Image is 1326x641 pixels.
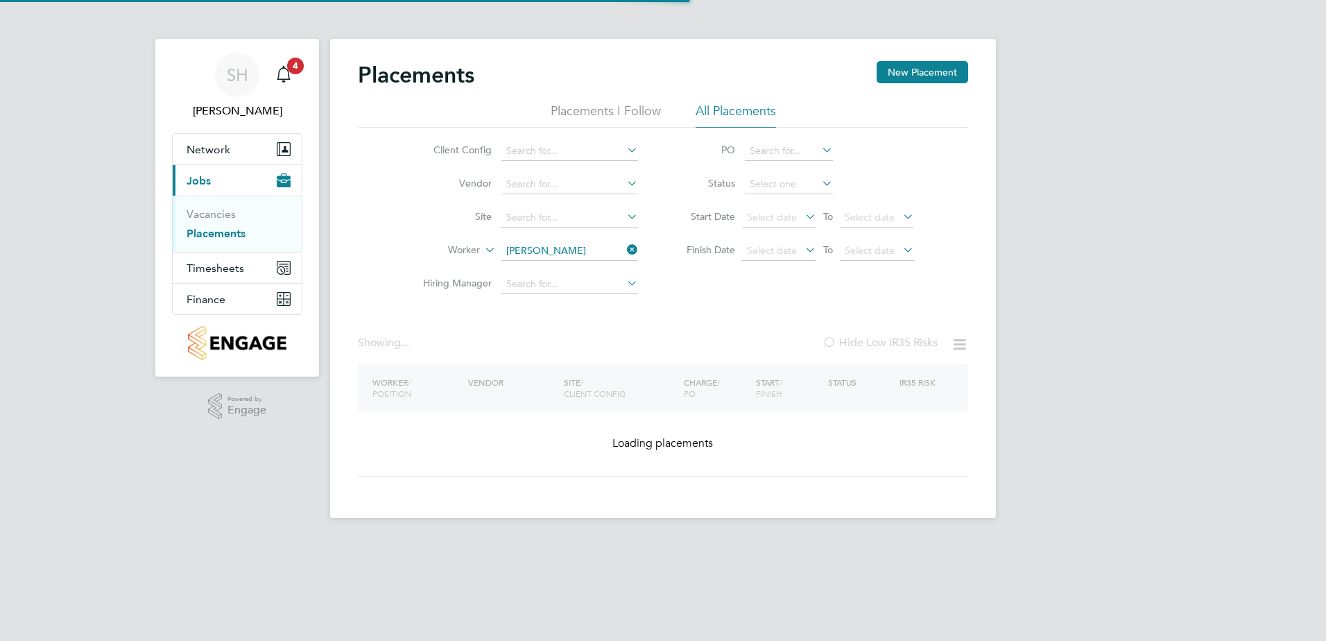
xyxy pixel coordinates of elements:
span: ... [401,336,409,350]
span: Finance [187,293,225,306]
input: Search for... [501,142,638,161]
label: Worker [400,243,480,257]
button: Finance [173,284,302,314]
a: 4 [270,53,298,97]
span: Stewart Hutson [172,103,302,119]
span: Powered by [227,393,266,405]
button: Network [173,134,302,164]
label: Client Config [412,144,492,156]
span: Select date [747,244,797,257]
span: Network [187,143,230,156]
label: Finish Date [673,243,735,256]
button: New Placement [877,61,968,83]
input: Search for... [501,275,638,294]
button: Jobs [173,165,302,196]
label: Hiring Manager [412,277,492,289]
span: Jobs [187,174,211,187]
nav: Main navigation [155,39,319,377]
span: Select date [747,211,797,223]
input: Search for... [501,208,638,228]
span: Select date [845,244,895,257]
a: SH[PERSON_NAME] [172,53,302,119]
label: Vendor [412,177,492,189]
a: Go to home page [172,326,302,360]
div: Jobs [173,196,302,252]
input: Select one [745,175,833,194]
input: Search for... [745,142,833,161]
span: SH [227,66,248,84]
a: Placements [187,227,246,240]
label: PO [673,144,735,156]
button: Timesheets [173,253,302,283]
h2: Placements [358,61,474,89]
a: Powered byEngage [208,393,267,420]
a: Vacancies [187,207,236,221]
span: To [819,207,837,225]
span: 4 [287,58,304,74]
li: All Placements [696,103,776,128]
label: Site [412,210,492,223]
div: Showing [358,336,412,350]
span: Select date [845,211,895,223]
span: Timesheets [187,262,244,275]
label: Hide Low IR35 Risks [823,336,938,350]
input: Search for... [501,175,638,194]
input: Search for... [501,241,638,261]
img: countryside-properties-logo-retina.png [188,326,286,360]
span: Engage [227,404,266,416]
span: To [819,241,837,259]
label: Status [673,177,735,189]
li: Placements I Follow [551,103,661,128]
label: Start Date [673,210,735,223]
